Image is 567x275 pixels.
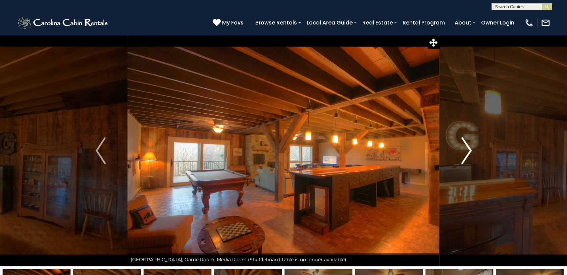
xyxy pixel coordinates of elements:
[213,18,245,27] a: My Favs
[461,137,471,164] img: arrow
[127,253,439,266] div: [GEOGRAPHIC_DATA], Game Room, Media Room (Shuffleboard Table is no longer available)
[303,17,356,29] a: Local Area Guide
[252,17,300,29] a: Browse Rentals
[96,137,106,164] img: arrow
[399,17,448,29] a: Rental Program
[478,17,518,29] a: Owner Login
[524,18,534,27] img: phone-regular-white.png
[440,35,494,266] button: Next
[541,18,550,27] img: mail-regular-white.png
[73,35,127,266] button: Previous
[451,17,475,29] a: About
[222,18,244,27] span: My Favs
[359,17,396,29] a: Real Estate
[17,16,110,30] img: White-1-2.png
